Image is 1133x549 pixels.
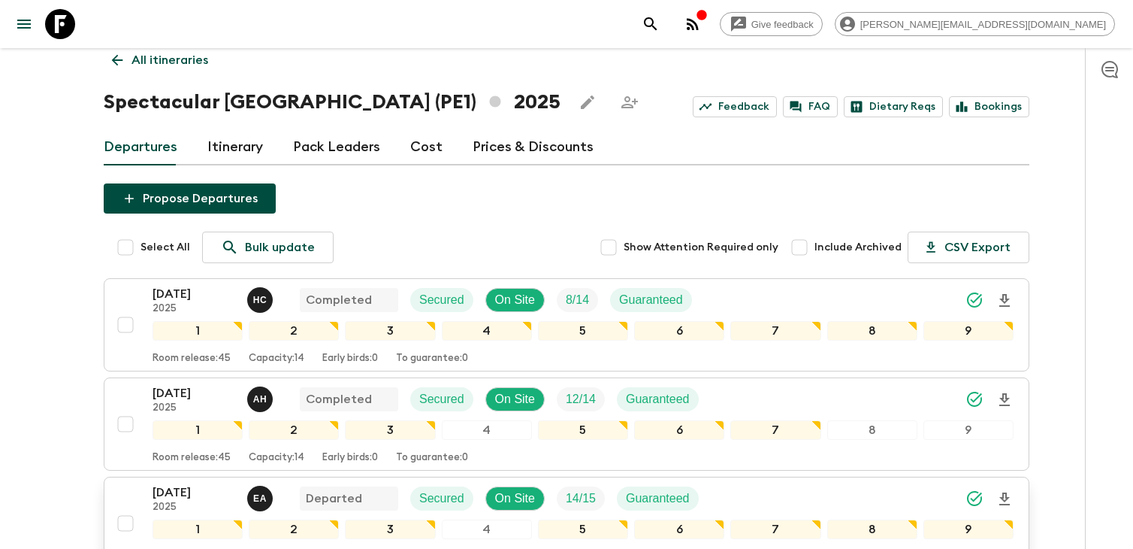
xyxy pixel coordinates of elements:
[495,390,535,408] p: On Site
[730,321,820,341] div: 7
[249,353,304,365] p: Capacity: 14
[923,321,1014,341] div: 9
[153,502,235,514] p: 2025
[419,390,464,408] p: Secured
[153,321,243,341] div: 1
[104,87,560,117] h1: Spectacular [GEOGRAPHIC_DATA] (PE1) 2025
[153,420,243,440] div: 1
[306,291,372,309] p: Completed
[573,87,603,117] button: Edit this itinerary
[419,490,464,508] p: Secured
[996,391,1014,409] svg: Download Onboarding
[634,420,724,440] div: 6
[396,353,468,365] p: To guarantee: 0
[249,452,304,464] p: Capacity: 14
[965,390,983,408] svg: Synced Successfully
[153,520,243,539] div: 1
[247,391,276,403] span: Alejandro Huambo
[345,420,435,440] div: 3
[720,12,823,36] a: Give feedback
[634,520,724,539] div: 6
[485,487,545,511] div: On Site
[557,288,598,312] div: Trip Fill
[538,520,628,539] div: 5
[923,420,1014,440] div: 9
[949,96,1029,117] a: Bookings
[419,291,464,309] p: Secured
[557,487,605,511] div: Trip Fill
[247,292,276,304] span: Hector Carillo
[538,420,628,440] div: 5
[410,387,473,411] div: Secured
[131,51,208,69] p: All itineraries
[619,291,683,309] p: Guaranteed
[249,520,339,539] div: 2
[636,9,666,39] button: search adventures
[844,96,943,117] a: Dietary Reqs
[566,291,589,309] p: 8 / 14
[249,420,339,440] div: 2
[538,321,628,341] div: 5
[104,184,276,214] button: Propose Departures
[783,96,838,117] a: FAQ
[104,129,177,165] a: Departures
[153,353,231,365] p: Room release: 45
[410,129,443,165] a: Cost
[322,452,378,464] p: Early birds: 0
[615,87,645,117] span: Share this itinerary
[153,303,235,315] p: 2025
[996,490,1014,508] svg: Download Onboarding
[965,291,983,309] svg: Synced Successfully
[730,420,820,440] div: 7
[485,387,545,411] div: On Site
[634,321,724,341] div: 6
[442,520,532,539] div: 4
[566,490,596,508] p: 14 / 15
[442,321,532,341] div: 4
[827,520,917,539] div: 8
[852,19,1114,30] span: [PERSON_NAME][EMAIL_ADDRESS][DOMAIN_NAME]
[965,490,983,508] svg: Synced Successfully
[485,288,545,312] div: On Site
[410,487,473,511] div: Secured
[153,484,235,502] p: [DATE]
[207,129,263,165] a: Itinerary
[566,390,596,408] p: 12 / 14
[626,390,690,408] p: Guaranteed
[153,384,235,402] p: [DATE]
[396,452,468,464] p: To guarantee: 0
[743,19,822,30] span: Give feedback
[495,490,535,508] p: On Site
[835,12,1115,36] div: [PERSON_NAME][EMAIL_ADDRESS][DOMAIN_NAME]
[814,240,902,255] span: Include Archived
[908,232,1029,263] button: CSV Export
[153,452,231,464] p: Room release: 45
[9,9,39,39] button: menu
[624,240,778,255] span: Show Attention Required only
[345,321,435,341] div: 3
[306,390,372,408] p: Completed
[473,129,594,165] a: Prices & Discounts
[557,387,605,411] div: Trip Fill
[996,292,1014,310] svg: Download Onboarding
[293,129,380,165] a: Pack Leaders
[345,520,435,539] div: 3
[153,402,235,414] p: 2025
[626,490,690,508] p: Guaranteed
[322,353,378,365] p: Early birds: 0
[306,490,362,508] p: Departed
[827,420,917,440] div: 8
[245,238,315,256] p: Bulk update
[153,285,235,303] p: [DATE]
[730,520,820,539] div: 7
[495,291,535,309] p: On Site
[442,420,532,440] div: 4
[410,288,473,312] div: Secured
[104,45,216,75] a: All itineraries
[104,278,1029,372] button: [DATE]2025Hector Carillo CompletedSecuredOn SiteTrip FillGuaranteed123456789Room release:45Capaci...
[202,232,334,263] a: Bulk update
[827,321,917,341] div: 8
[140,240,190,255] span: Select All
[923,520,1014,539] div: 9
[249,321,339,341] div: 2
